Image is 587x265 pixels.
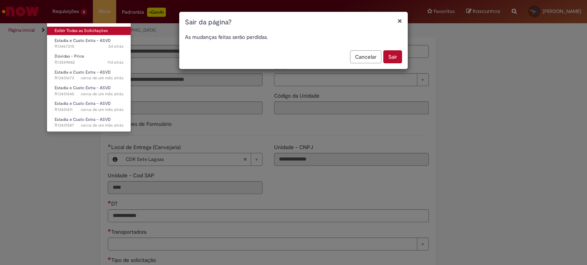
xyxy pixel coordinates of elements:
[47,100,131,114] a: Aberto R13431611 : Estadia e Custo Extra - ASVD
[107,59,123,65] time: 19/09/2025 10:24:27
[185,33,402,41] p: As mudanças feitas serão perdidas.
[55,107,123,113] span: R13431611
[55,75,123,81] span: R13431673
[55,101,111,106] span: Estadia e Custo Extra - ASVD
[81,122,123,128] time: 20/08/2025 10:36:20
[47,27,131,35] a: Exibir Todas as Solicitações
[47,68,131,82] a: Aberto R13431673 : Estadia e Custo Extra - ASVD
[350,50,381,63] button: Cancelar
[55,85,111,91] span: Estadia e Custo Extra - ASVD
[81,91,123,97] time: 20/08/2025 10:45:59
[55,117,111,122] span: Estadia e Custo Extra - ASVD
[81,107,123,112] time: 20/08/2025 10:41:25
[81,75,123,81] time: 20/08/2025 10:49:11
[108,43,123,49] span: 3d atrás
[47,84,131,98] a: Aberto R13431645 : Estadia e Custo Extra - ASVD
[108,43,123,49] time: 26/09/2025 17:40:51
[47,52,131,66] a: Aberto R13549842 : Dúvidas - Price
[47,37,131,51] a: Aberto R13467210 : Estadia e Custo Extra - ASVD
[81,91,123,97] span: cerca de um mês atrás
[47,116,131,130] a: Aberto R13431587 : Estadia e Custo Extra - ASVD
[55,59,123,66] span: R13549842
[55,91,123,97] span: R13431645
[55,122,123,128] span: R13431587
[81,122,123,128] span: cerca de um mês atrás
[55,43,123,50] span: R13467210
[55,69,111,75] span: Estadia e Custo Extra - ASVD
[81,75,123,81] span: cerca de um mês atrás
[397,17,402,25] button: Fechar modal
[81,107,123,112] span: cerca de um mês atrás
[107,59,123,65] span: 11d atrás
[55,53,84,59] span: Dúvidas - Price
[47,23,131,132] ul: Requisições
[55,38,111,43] span: Estadia e Custo Extra - ASVD
[185,18,402,27] h1: Sair da página?
[383,50,402,63] button: Sair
